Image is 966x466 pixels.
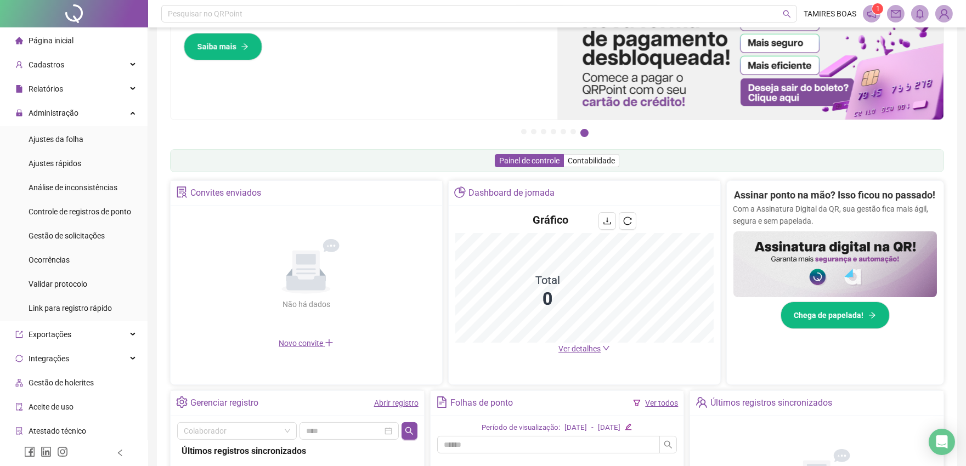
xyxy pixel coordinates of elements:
[558,344,601,353] span: Ver detalhes
[598,422,620,434] div: [DATE]
[15,427,23,435] span: solution
[15,61,23,69] span: user-add
[29,207,131,216] span: Controle de registros de ponto
[24,446,35,457] span: facebook
[190,184,261,202] div: Convites enviados
[623,217,632,225] span: reload
[664,440,673,449] span: search
[15,403,23,411] span: audit
[29,378,94,387] span: Gestão de holerites
[256,298,357,310] div: Não há dados
[564,422,587,434] div: [DATE]
[602,344,610,352] span: down
[279,339,334,348] span: Novo convite
[29,255,70,264] span: Ocorrências
[735,187,936,203] h2: Assinar ponto na mão? Isso ficou no passado!
[184,33,262,60] button: Saiba mais
[929,429,955,455] div: Open Intercom Messenger
[15,85,23,93] span: file
[29,354,69,363] span: Integrações
[29,402,74,411] span: Aceite de uso
[454,186,466,198] span: pie-chart
[176,396,188,408] span: setting
[29,183,117,192] span: Análise de inconsistências
[872,3,883,14] sup: 1
[15,331,23,338] span: export
[710,394,832,412] div: Últimos registros sincronizados
[41,446,52,457] span: linkedin
[182,444,413,458] div: Últimos registros sincronizados
[541,129,546,134] button: 3
[936,5,952,22] img: 11600
[561,129,566,134] button: 5
[781,302,890,329] button: Chega de papelada!
[533,212,568,228] h4: Gráfico
[521,129,527,134] button: 1
[696,396,707,408] span: team
[633,399,641,407] span: filter
[15,37,23,44] span: home
[733,203,937,227] p: Com a Assinatura Digital da QR, sua gestão fica mais ágil, segura e sem papelada.
[645,399,678,407] a: Ver todos
[405,427,414,435] span: search
[15,379,23,387] span: apartment
[116,449,124,457] span: left
[436,396,448,408] span: file-text
[531,129,536,134] button: 2
[15,355,23,362] span: sync
[29,304,112,312] span: Link para registro rápido
[29,60,64,69] span: Cadastros
[29,84,63,93] span: Relatórios
[867,9,877,19] span: notification
[325,338,334,347] span: plus
[783,10,791,18] span: search
[580,129,589,137] button: 7
[733,231,937,297] img: banner%2F02c71560-61a6-44d4-94b9-c8ab97240462.png
[241,43,248,50] span: arrow-right
[551,129,556,134] button: 4
[891,9,901,19] span: mail
[804,8,856,20] span: TAMIRES BOAS
[29,135,83,144] span: Ajustes da folha
[468,184,555,202] div: Dashboard de jornada
[482,422,560,434] div: Período de visualização:
[591,422,594,434] div: -
[499,156,560,165] span: Painel de controle
[29,109,78,117] span: Administração
[625,423,632,430] span: edit
[568,156,615,165] span: Contabilidade
[450,394,513,412] div: Folhas de ponto
[876,5,880,13] span: 1
[29,231,105,240] span: Gestão de solicitações
[29,330,71,339] span: Exportações
[915,9,925,19] span: bell
[197,41,236,53] span: Saiba mais
[29,36,74,45] span: Página inicial
[570,129,576,134] button: 6
[558,344,610,353] a: Ver detalhes down
[29,280,87,288] span: Validar protocolo
[868,311,876,319] span: arrow-right
[374,399,419,407] a: Abrir registro
[603,217,612,225] span: download
[190,394,258,412] div: Gerenciar registro
[176,186,188,198] span: solution
[57,446,68,457] span: instagram
[794,309,864,321] span: Chega de papelada!
[29,427,86,435] span: Atestado técnico
[29,159,81,168] span: Ajustes rápidos
[15,109,23,117] span: lock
